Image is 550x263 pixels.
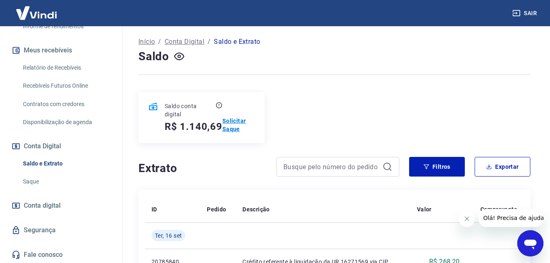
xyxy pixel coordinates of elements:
[409,157,465,177] button: Filtros
[10,221,113,239] a: Segurança
[214,37,260,47] p: Saldo e Extrato
[138,48,169,65] h4: Saldo
[475,157,530,177] button: Exportar
[5,6,69,12] span: Olá! Precisa de ajuda?
[283,161,379,173] input: Busque pelo número do pedido
[20,173,113,190] a: Saque
[10,137,113,155] button: Conta Digital
[20,59,113,76] a: Relatório de Recebíveis
[517,230,543,256] iframe: Botão para abrir a janela de mensagens
[138,160,267,177] h4: Extrato
[155,231,182,240] span: Ter, 16 set
[20,77,113,94] a: Recebíveis Futuros Online
[417,205,432,213] p: Valor
[20,155,113,172] a: Saldo e Extrato
[165,120,222,133] h5: R$ 1.140,69
[165,102,214,118] p: Saldo conta digital
[10,41,113,59] button: Meus recebíveis
[20,18,113,35] a: Informe de rendimentos
[138,37,155,47] a: Início
[478,209,543,227] iframe: Mensagem da empresa
[480,205,517,213] p: Comprovante
[20,114,113,131] a: Disponibilização de agenda
[24,200,61,211] span: Conta digital
[158,37,161,47] p: /
[20,96,113,113] a: Contratos com credores
[10,0,63,25] img: Vindi
[242,205,270,213] p: Descrição
[207,205,226,213] p: Pedido
[222,117,255,133] a: Solicitar Saque
[208,37,210,47] p: /
[511,6,540,21] button: Sair
[165,37,204,47] a: Conta Digital
[152,205,157,213] p: ID
[459,211,475,227] iframe: Fechar mensagem
[10,197,113,215] a: Conta digital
